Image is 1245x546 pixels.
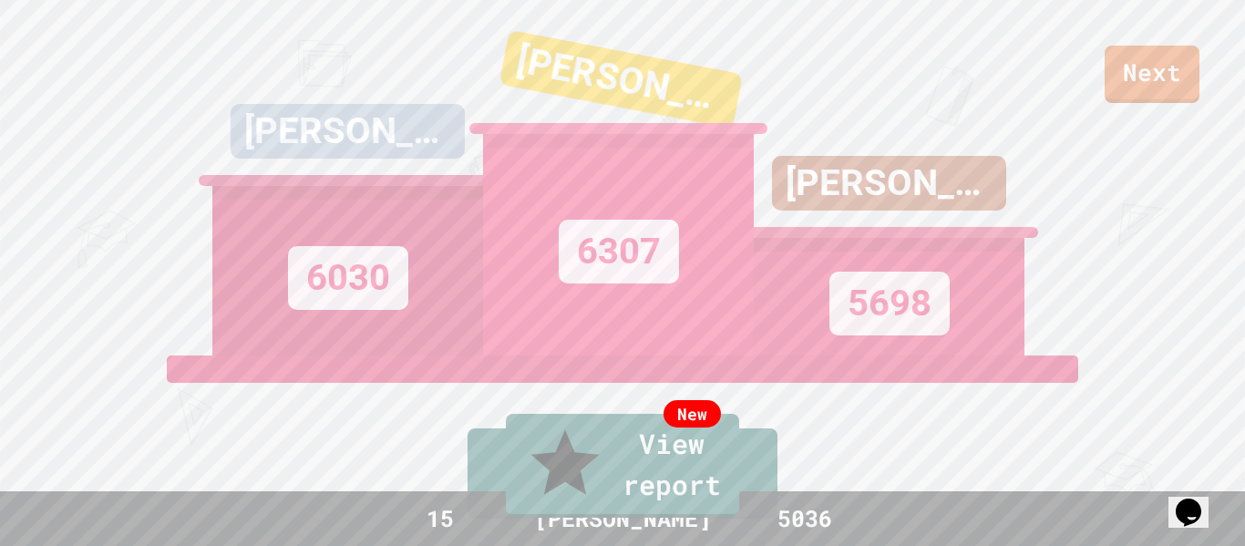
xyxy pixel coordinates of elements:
div: 6030 [288,246,408,310]
div: [PERSON_NAME] [772,156,1006,211]
iframe: chat widget [1168,473,1227,528]
div: [PERSON_NAME] [499,30,743,129]
a: View report [506,414,739,518]
a: Next [1105,46,1199,103]
div: 5698 [829,272,950,335]
div: New [664,400,721,428]
div: [PERSON_NAME] [231,104,465,159]
div: 6307 [559,220,679,283]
